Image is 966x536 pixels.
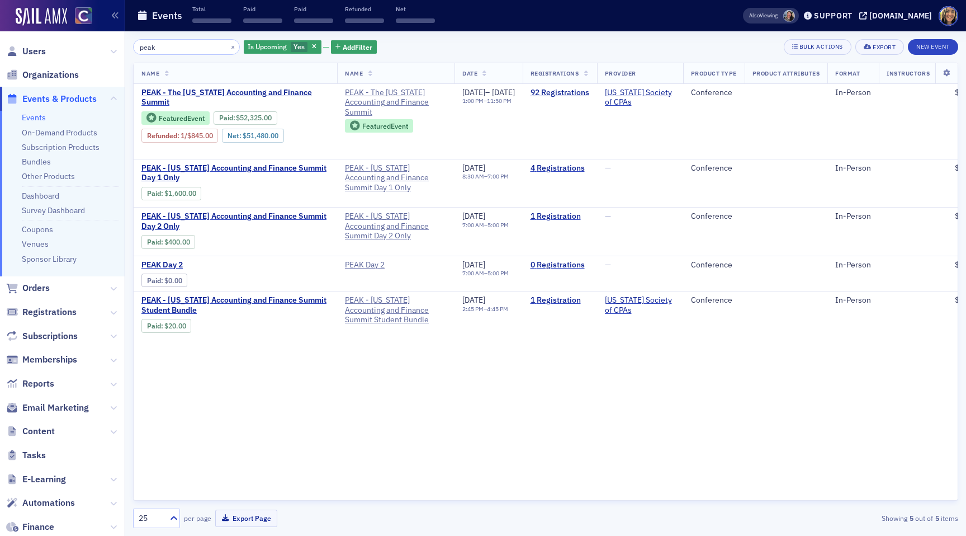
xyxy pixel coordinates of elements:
[219,114,236,122] span: :
[345,211,447,241] span: PEAK - Colorado Accounting and Finance Summit Day 2 Only
[22,282,50,294] span: Orders
[6,69,79,81] a: Organizations
[141,211,329,231] a: PEAK - [US_STATE] Accounting and Finance Summit Day 2 Only
[487,172,509,180] time: 7:00 PM
[141,88,329,107] a: PEAK - The [US_STATE] Accounting and Finance Summit
[22,93,97,105] span: Events & Products
[22,45,46,58] span: Users
[22,254,77,264] a: Sponsor Library
[22,239,49,249] a: Venues
[396,18,435,23] span: ‌
[22,142,100,152] a: Subscription Products
[783,10,795,22] span: Tiffany Carson
[6,449,46,462] a: Tasks
[933,513,941,523] strong: 5
[345,211,447,241] a: PEAK - [US_STATE] Accounting and Finance Summit Day 2 Only
[462,163,485,173] span: [DATE]
[293,42,305,51] span: Yes
[6,45,46,58] a: Users
[22,306,77,318] span: Registrations
[22,69,79,81] span: Organizations
[345,18,384,23] span: ‌
[141,260,329,270] span: PEAK Day 2
[835,163,871,173] div: In-Person
[22,473,66,486] span: E-Learning
[345,295,447,325] a: PEAK - [US_STATE] Accounting and Finance Summit Student Bundle
[749,12,760,19] div: Also
[835,260,871,270] div: In-Person
[141,274,187,287] div: Paid: 0 - $0
[462,305,484,313] time: 2:45 PM
[487,305,508,313] time: 4:45 PM
[22,425,55,438] span: Content
[605,88,675,107] span: Colorado Society of CPAs
[345,5,384,13] p: Refunded
[228,131,243,140] span: Net :
[835,88,871,98] div: In-Person
[243,131,278,140] span: $51,480.00
[141,319,191,332] div: Paid: 2 - $2000
[164,276,182,285] span: $0.00
[152,9,182,22] h1: Events
[462,173,509,180] div: –
[462,295,485,305] span: [DATE]
[141,163,329,183] a: PEAK - [US_STATE] Accounting and Finance Summit Day 1 Only
[462,88,515,98] div: –
[462,87,485,97] span: [DATE]
[147,276,164,285] span: :
[147,238,161,246] a: Paid
[192,5,231,13] p: Total
[887,69,930,77] span: Instructors
[141,187,201,200] div: Paid: 7 - $160000
[243,18,282,23] span: ‌
[462,97,515,105] div: –
[605,88,675,107] a: [US_STATE] Society of CPAs
[907,513,915,523] strong: 5
[22,112,46,123] a: Events
[908,41,958,51] a: New Event
[691,260,737,270] div: Conference
[531,260,589,270] a: 0 Registrations
[396,5,435,13] p: Net
[6,497,75,509] a: Automations
[236,114,272,122] span: $52,325.00
[331,40,377,54] button: AddFilter
[462,97,484,105] time: 1:00 PM
[147,322,161,330] a: Paid
[147,276,161,285] a: Paid
[784,39,851,55] button: Bulk Actions
[462,270,509,277] div: –
[462,305,508,313] div: –
[147,131,177,140] a: Refunded
[462,69,477,77] span: Date
[345,119,413,133] div: Featured Event
[487,221,509,229] time: 5:00 PM
[294,18,333,23] span: ‌
[531,69,579,77] span: Registrations
[799,44,843,50] div: Bulk Actions
[6,402,89,414] a: Email Marketing
[6,93,97,105] a: Events & Products
[22,402,89,414] span: Email Marketing
[141,111,210,125] div: Featured Event
[855,39,904,55] button: Export
[133,39,240,55] input: Search…
[141,129,218,142] div: Refunded: 136 - $5232500
[345,260,447,270] a: PEAK Day 2
[22,449,46,462] span: Tasks
[6,306,77,318] a: Registrations
[749,12,778,20] span: Viewing
[691,88,737,98] div: Conference
[22,224,53,234] a: Coupons
[22,378,54,390] span: Reports
[22,330,78,342] span: Subscriptions
[22,354,77,366] span: Memberships
[362,123,408,129] div: Featured Event
[6,473,66,486] a: E-Learning
[16,8,67,26] img: SailAMX
[147,189,164,198] span: :
[164,238,190,246] span: $400.00
[248,42,287,51] span: Is Upcoming
[147,189,161,198] a: Paid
